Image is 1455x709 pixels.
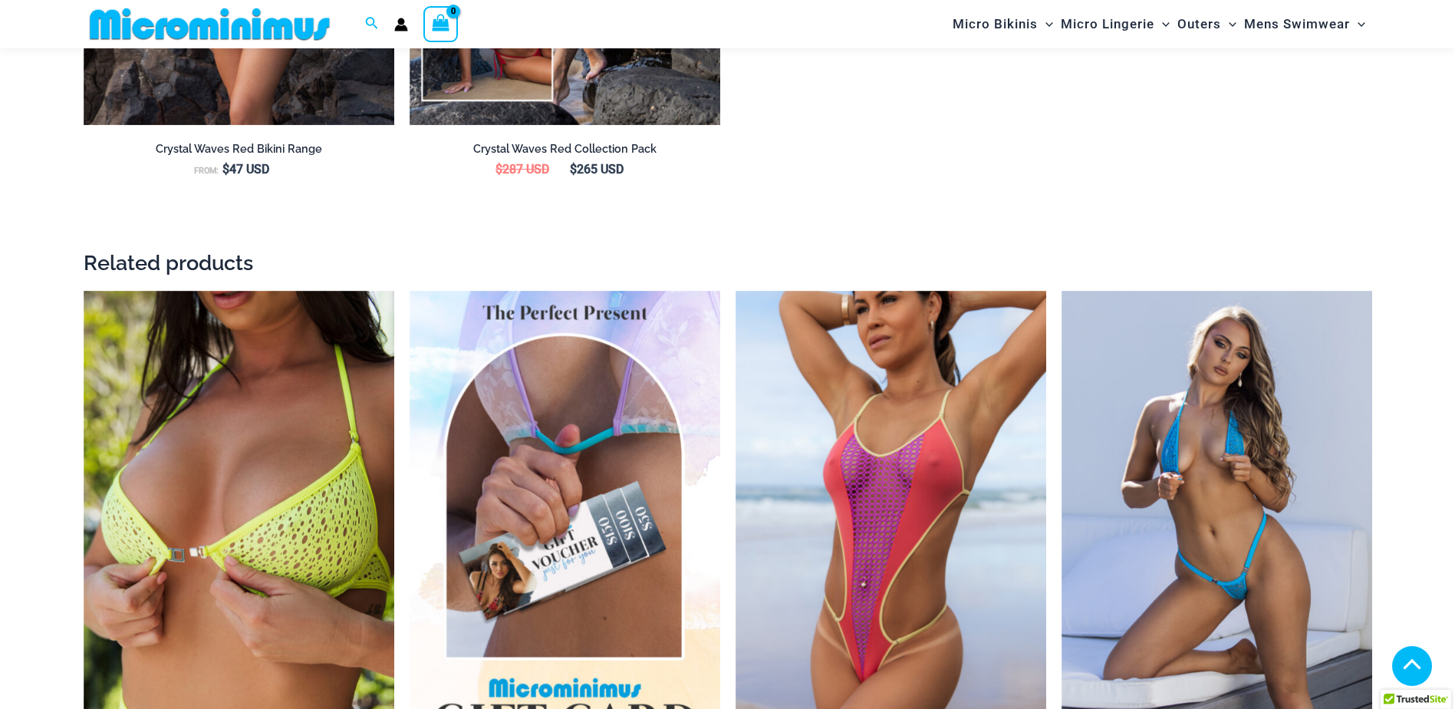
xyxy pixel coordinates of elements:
span: Menu Toggle [1038,5,1053,44]
bdi: 287 USD [495,162,549,176]
span: Micro Lingerie [1061,5,1154,44]
span: Micro Bikinis [953,5,1038,44]
a: Account icon link [394,18,408,31]
a: OutersMenu ToggleMenu Toggle [1174,5,1240,44]
span: From: [194,166,219,176]
a: Micro LingerieMenu ToggleMenu Toggle [1057,5,1174,44]
span: $ [570,162,577,176]
a: Micro BikinisMenu ToggleMenu Toggle [949,5,1057,44]
a: Crystal Waves Red Bikini Range [84,142,394,162]
bdi: 47 USD [222,162,269,176]
span: Menu Toggle [1154,5,1170,44]
span: $ [495,162,502,176]
a: View Shopping Cart, empty [423,6,459,41]
bdi: 265 USD [570,162,624,176]
span: Menu Toggle [1350,5,1365,44]
span: Menu Toggle [1221,5,1236,44]
span: Mens Swimwear [1244,5,1350,44]
h2: Related products [84,249,1372,276]
nav: Site Navigation [946,2,1372,46]
a: Mens SwimwearMenu ToggleMenu Toggle [1240,5,1369,44]
span: $ [222,162,229,176]
span: Outers [1177,5,1221,44]
h2: Crystal Waves Red Collection Pack [410,142,720,157]
img: MM SHOP LOGO FLAT [84,7,336,41]
a: Search icon link [365,15,379,34]
h2: Crystal Waves Red Bikini Range [84,142,394,157]
a: Crystal Waves Red Collection Pack [410,142,720,162]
